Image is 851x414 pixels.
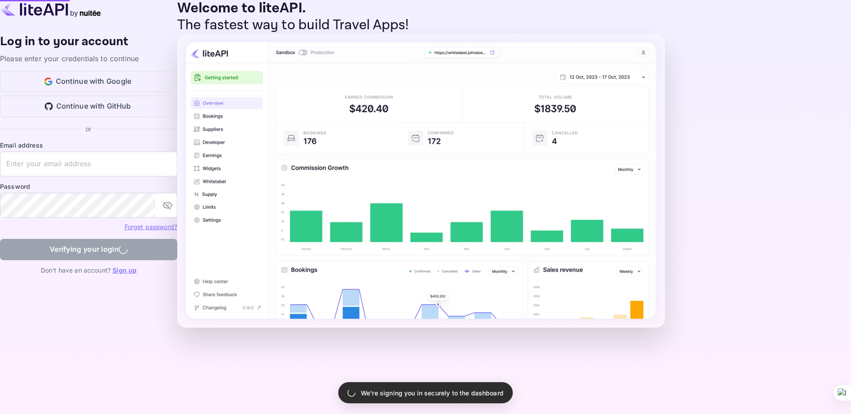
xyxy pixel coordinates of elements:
[113,266,137,274] a: Sign up
[361,388,504,398] p: We're signing you in securely to the dashboard
[177,34,665,328] img: liteAPI Dashboard Preview
[86,124,91,133] p: or
[125,222,177,231] a: Forget password?
[125,223,177,230] a: Forget password?
[159,196,176,214] button: toggle password visibility
[177,17,665,34] p: The fastest way to build Travel Apps!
